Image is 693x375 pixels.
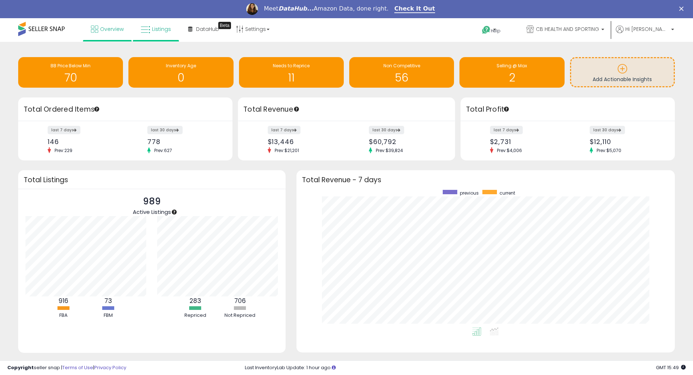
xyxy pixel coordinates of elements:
[94,364,126,371] a: Privacy Policy
[218,312,262,319] div: Not Repriced
[246,3,258,15] img: Profile image for Georgie
[133,195,171,208] p: 989
[7,364,126,371] div: seller snap | |
[271,147,303,153] span: Prev: $21,201
[133,208,171,216] span: Active Listings
[104,296,112,305] b: 73
[372,147,407,153] span: Prev: $39,824
[48,138,120,145] div: 146
[183,18,224,40] a: DataHub
[493,147,526,153] span: Prev: $4,006
[151,147,176,153] span: Prev: 627
[22,72,119,84] h1: 70
[656,364,686,371] span: 2025-09-13 15:49 GMT
[147,126,183,134] label: last 30 days
[593,76,652,83] span: Add Actionable Insights
[190,296,201,305] b: 283
[273,63,310,69] span: Needs to Reprice
[234,296,246,305] b: 706
[497,63,527,69] span: Selling @ Max
[48,126,80,134] label: last 7 days
[171,209,178,215] div: Tooltip anchor
[7,364,34,371] strong: Copyright
[132,72,230,84] h1: 0
[62,364,93,371] a: Terms of Use
[85,18,129,40] a: Overview
[24,177,280,183] h3: Total Listings
[490,138,562,145] div: $2,731
[482,25,491,35] i: Get Help
[42,312,85,319] div: FBA
[394,5,435,13] a: Check It Out
[590,138,662,145] div: $12,110
[100,25,124,33] span: Overview
[616,25,674,42] a: Hi [PERSON_NAME]
[593,147,625,153] span: Prev: $5,070
[476,20,515,42] a: Help
[490,126,523,134] label: last 7 days
[51,147,76,153] span: Prev: 229
[87,312,130,319] div: FBM
[332,365,336,370] i: Click here to read more about un-synced listings.
[383,63,420,69] span: Non Competitive
[499,190,515,196] span: current
[264,5,389,12] div: Meet Amazon Data, done right.
[128,57,233,88] a: Inventory Age 0
[135,18,176,40] a: Listings
[293,106,300,112] div: Tooltip anchor
[503,106,510,112] div: Tooltip anchor
[278,5,314,12] i: DataHub...
[18,57,123,88] a: BB Price Below Min 70
[147,138,220,145] div: 778
[349,57,454,88] a: Non Competitive 56
[679,7,686,11] div: Close
[491,28,501,34] span: Help
[243,104,450,115] h3: Total Revenue
[231,18,275,40] a: Settings
[353,72,450,84] h1: 56
[302,177,669,183] h3: Total Revenue - 7 days
[239,57,344,88] a: Needs to Reprice 11
[245,364,686,371] div: Last InventoryLab Update: 1 hour ago.
[625,25,669,33] span: Hi [PERSON_NAME]
[466,104,669,115] h3: Total Profit
[152,25,171,33] span: Listings
[268,126,300,134] label: last 7 days
[59,296,68,305] b: 916
[268,138,341,145] div: $13,446
[196,25,219,33] span: DataHub
[463,72,561,84] h1: 2
[218,22,231,29] div: Tooltip anchor
[24,104,227,115] h3: Total Ordered Items
[369,138,442,145] div: $60,792
[459,57,564,88] a: Selling @ Max 2
[571,58,674,86] a: Add Actionable Insights
[590,126,625,134] label: last 30 days
[166,63,196,69] span: Inventory Age
[243,72,340,84] h1: 11
[174,312,217,319] div: Repriced
[51,63,91,69] span: BB Price Below Min
[521,18,610,42] a: CB HEALTH AND SPORTING
[93,106,100,112] div: Tooltip anchor
[369,126,404,134] label: last 30 days
[460,190,479,196] span: previous
[536,25,599,33] span: CB HEALTH AND SPORTING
